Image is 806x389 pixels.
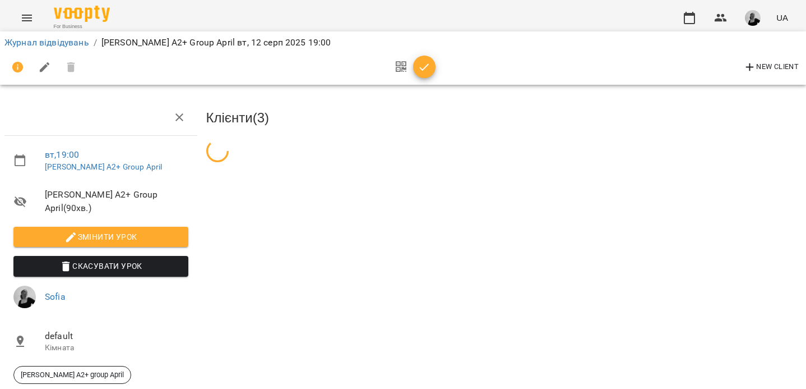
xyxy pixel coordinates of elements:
[745,10,761,26] img: 8730fe8c2e579a870f07901198a56472.jpg
[13,256,188,276] button: Скасувати Урок
[101,36,331,49] p: [PERSON_NAME] A2+ Group April вт, 12 серп 2025 19:00
[45,162,162,171] a: [PERSON_NAME] A2+ Group April
[13,4,40,31] button: Menu
[743,61,799,74] span: New Client
[772,7,793,28] button: UA
[45,329,188,343] span: default
[740,58,802,76] button: New Client
[54,6,110,22] img: Voopty Logo
[206,111,802,125] h3: Клієнти ( 3 )
[45,342,188,354] p: Кімната
[94,36,97,49] li: /
[4,36,802,49] nav: breadcrumb
[4,37,89,48] a: Журнал відвідувань
[45,188,188,214] span: [PERSON_NAME] A2+ Group April ( 90 хв. )
[776,12,788,24] span: UA
[13,366,131,384] div: [PERSON_NAME] A2+ group April
[13,286,36,308] img: 8730fe8c2e579a870f07901198a56472.jpg
[54,23,110,30] span: For Business
[14,370,131,380] span: [PERSON_NAME] A2+ group April
[22,259,179,273] span: Скасувати Урок
[45,291,66,302] a: Sofia
[13,227,188,247] button: Змінити урок
[45,149,79,160] a: вт , 19:00
[22,230,179,244] span: Змінити урок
